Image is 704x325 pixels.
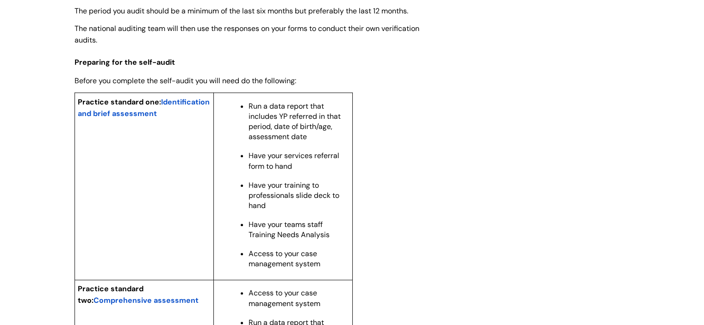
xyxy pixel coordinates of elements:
span: Run a data report that includes YP referred in that period, date of birth/age, assessment date [249,101,341,141]
span: The period you audit should be a minimum of the last six months but preferably the last 12 months. [75,6,408,16]
span: Practice standard one: [78,97,161,107]
span: The national auditing team will then use the responses on your forms to conduct their own verific... [75,24,419,45]
span: Before you complete the self-audit you will need do the following: [75,76,296,86]
span: Have your teams staff Training Needs Analysis [249,220,330,239]
span: Access to your case management system [249,249,320,269]
span: Have your services referral form to hand [249,151,339,171]
span: Preparing for the self-audit [75,57,175,67]
span: Access to your case management system [249,288,320,308]
a: Identification and brief assessment [78,96,210,119]
span: Comprehensive assessment [93,295,199,305]
a: Comprehensive assessment [93,294,199,306]
span: Practice standard two: [78,284,143,305]
span: Identification and brief assessment [78,97,210,118]
span: Have your training to professionals slide deck to hand [249,180,339,210]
